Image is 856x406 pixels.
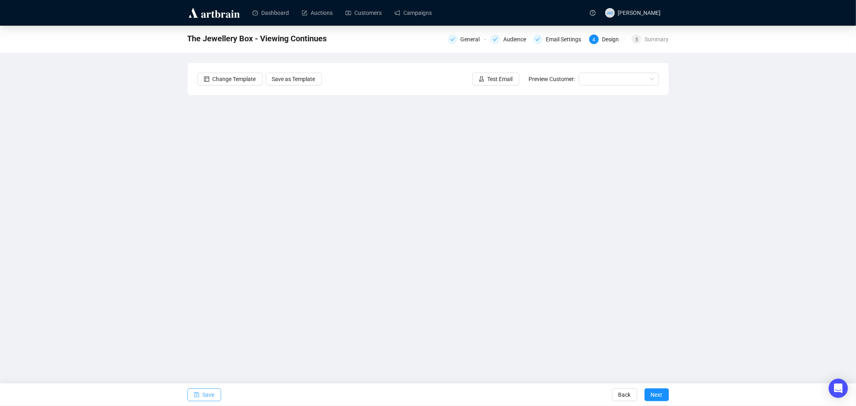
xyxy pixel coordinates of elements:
[346,2,382,23] a: Customers
[529,76,575,82] span: Preview Customer:
[651,384,663,406] span: Next
[266,73,322,85] button: Save as Template
[448,35,486,44] div: General
[635,37,638,43] span: 5
[607,9,613,16] span: AM
[187,388,221,401] button: Save
[479,76,484,82] span: experiment
[632,35,669,44] div: 5Summary
[602,35,624,44] div: Design
[829,379,848,398] div: Open Intercom Messenger
[590,10,596,16] span: question-circle
[488,75,513,83] span: Test Email
[472,73,519,85] button: Test Email
[187,6,241,19] img: logo
[493,37,498,42] span: check
[450,37,455,42] span: check
[204,76,209,82] span: layout
[187,32,327,45] span: The Jewellery Box - Viewing Continues
[272,75,315,83] span: Save as Template
[194,392,199,398] span: save
[546,35,586,44] div: Email Settings
[618,384,631,406] span: Back
[589,35,627,44] div: 4Design
[612,388,637,401] button: Back
[645,388,669,401] button: Next
[302,2,333,23] a: Auctions
[213,75,256,83] span: Change Template
[503,35,531,44] div: Audience
[394,2,432,23] a: Campaigns
[593,37,596,43] span: 4
[533,35,584,44] div: Email Settings
[252,2,289,23] a: Dashboard
[461,35,485,44] div: General
[535,37,540,42] span: check
[490,35,528,44] div: Audience
[645,35,669,44] div: Summary
[203,384,215,406] span: Save
[197,73,262,85] button: Change Template
[618,10,661,16] span: [PERSON_NAME]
